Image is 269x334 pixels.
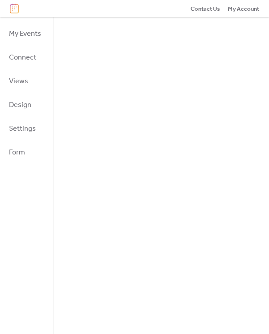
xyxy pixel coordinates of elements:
[191,4,220,13] a: Contact Us
[9,51,36,64] span: Connect
[9,98,31,112] span: Design
[9,74,28,88] span: Views
[4,142,47,162] a: Form
[9,27,41,41] span: My Events
[10,4,19,13] img: logo
[4,119,47,138] a: Settings
[4,95,47,114] a: Design
[228,4,259,13] a: My Account
[9,146,25,159] span: Form
[4,71,47,90] a: Views
[9,122,36,136] span: Settings
[4,24,47,43] a: My Events
[4,47,47,67] a: Connect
